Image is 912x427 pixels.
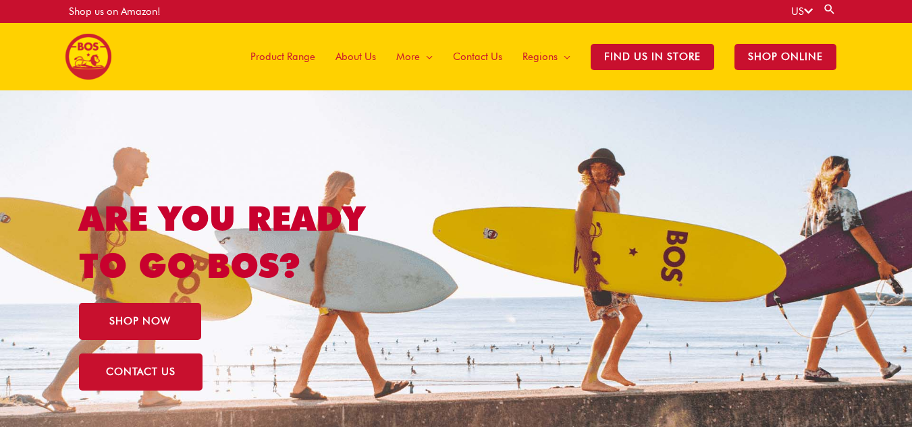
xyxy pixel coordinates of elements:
span: SHOP NOW [109,316,171,326]
a: SHOP ONLINE [724,23,847,90]
span: Regions [522,36,558,77]
span: About Us [336,36,376,77]
span: CONTACT US [106,367,176,377]
nav: Site Navigation [230,23,847,90]
a: Regions [512,23,581,90]
a: SHOP NOW [79,303,201,340]
span: Product Range [250,36,315,77]
a: Contact Us [443,23,512,90]
span: Find Us in Store [591,44,714,70]
a: Search button [823,3,836,16]
a: Find Us in Store [581,23,724,90]
a: US [791,5,813,18]
a: About Us [325,23,386,90]
a: Product Range [240,23,325,90]
img: BOS United States [65,34,111,80]
a: More [386,23,443,90]
span: More [396,36,420,77]
span: Contact Us [453,36,502,77]
h1: ARE YOU READY TO GO BOS? [79,195,420,289]
a: CONTACT US [79,353,203,391]
span: SHOP ONLINE [734,44,836,70]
